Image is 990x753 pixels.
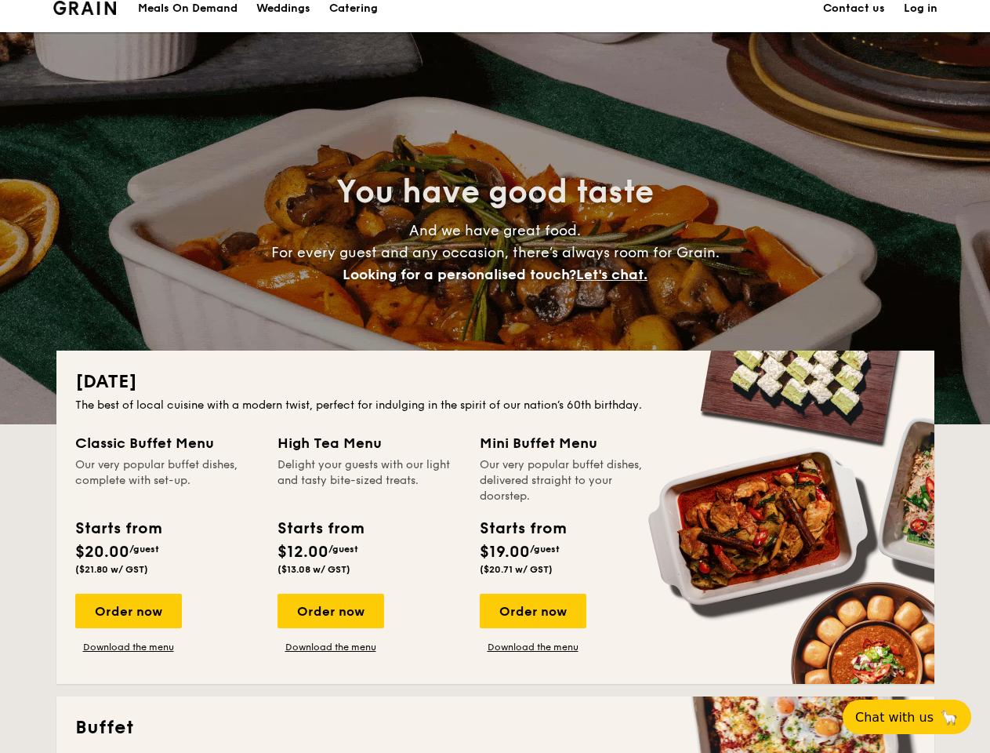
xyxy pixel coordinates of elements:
[277,457,461,504] div: Delight your guests with our light and tasty bite-sized treats.
[343,266,576,283] span: Looking for a personalised touch?
[75,715,916,740] h2: Buffet
[855,710,934,725] span: Chat with us
[75,369,916,395] h2: [DATE]
[277,432,461,454] div: High Tea Menu
[75,517,161,540] div: Starts from
[53,1,117,15] a: Logotype
[480,432,663,454] div: Mini Buffet Menu
[480,517,565,540] div: Starts from
[53,1,117,15] img: Grain
[277,594,384,628] div: Order now
[277,543,328,562] span: $12.00
[530,544,560,555] span: /guest
[480,564,553,575] span: ($20.71 w/ GST)
[576,266,647,283] span: Let's chat.
[271,222,720,283] span: And we have great food. For every guest and any occasion, there’s always room for Grain.
[75,564,148,575] span: ($21.80 w/ GST)
[480,594,586,628] div: Order now
[336,173,654,211] span: You have good taste
[129,544,159,555] span: /guest
[277,564,350,575] span: ($13.08 w/ GST)
[75,543,129,562] span: $20.00
[75,641,182,653] a: Download the menu
[75,594,182,628] div: Order now
[75,398,916,413] div: The best of local cuisine with a modern twist, perfect for indulging in the spirit of our nation’...
[277,641,384,653] a: Download the menu
[940,708,959,726] span: 🦙
[328,544,358,555] span: /guest
[277,517,363,540] div: Starts from
[480,543,530,562] span: $19.00
[75,457,259,504] div: Our very popular buffet dishes, complete with set-up.
[480,641,586,653] a: Download the menu
[480,457,663,504] div: Our very popular buffet dishes, delivered straight to your doorstep.
[75,432,259,454] div: Classic Buffet Menu
[843,700,971,734] button: Chat with us🦙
